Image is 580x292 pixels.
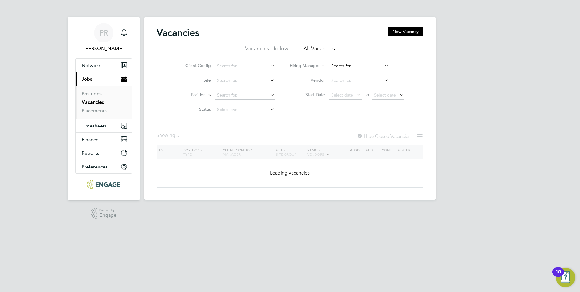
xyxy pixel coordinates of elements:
label: Hiring Manager [285,63,320,69]
input: Search for... [215,91,275,100]
h2: Vacancies [157,27,199,39]
span: Timesheets [82,123,107,129]
span: Finance [82,137,99,142]
label: Hide Closed Vacancies [357,133,410,139]
button: Open Resource Center, 10 new notifications [556,268,575,287]
a: Placements [82,108,107,114]
label: Start Date [290,92,325,97]
div: 10 [555,272,561,280]
li: Vacancies I follow [245,45,288,56]
input: Search for... [215,76,275,85]
button: Timesheets [76,119,132,132]
span: Select date [331,92,353,98]
span: To [363,91,371,99]
input: Search for... [329,62,389,70]
label: Client Config [176,63,211,68]
label: Vendor [290,77,325,83]
li: All Vacancies [303,45,335,56]
a: Powered byEngage [91,208,117,219]
span: Network [82,63,101,68]
button: Network [76,59,132,72]
span: Engage [99,213,116,218]
a: PR[PERSON_NAME] [75,23,132,52]
img: ncclondon-logo-retina.png [87,180,120,189]
button: New Vacancy [388,27,423,36]
span: Preferences [82,164,108,170]
span: Powered by [99,208,116,213]
input: Search for... [215,62,275,70]
nav: Main navigation [68,17,140,200]
button: Jobs [76,72,132,86]
label: Site [176,77,211,83]
div: Showing [157,132,180,139]
span: ... [175,132,179,138]
span: PR [99,29,108,37]
label: Position [171,92,206,98]
span: Jobs [82,76,92,82]
div: Jobs [76,86,132,119]
input: Search for... [329,76,389,85]
a: Vacancies [82,99,104,105]
a: Go to home page [75,180,132,189]
span: Pallvi Raghvani [75,45,132,52]
input: Select one [215,106,275,114]
span: Select date [374,92,396,98]
button: Finance [76,133,132,146]
a: Positions [82,91,102,97]
button: Preferences [76,160,132,173]
label: Status [176,107,211,112]
span: Reports [82,150,99,156]
button: Reports [76,146,132,160]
